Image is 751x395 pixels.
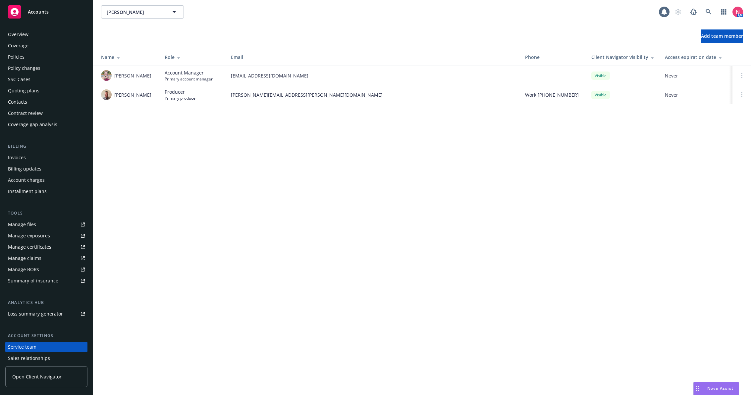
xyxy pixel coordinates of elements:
div: Billing updates [8,164,41,174]
div: Access expiration date [665,54,727,61]
div: Manage claims [8,253,41,264]
a: Installment plans [5,186,87,197]
span: [EMAIL_ADDRESS][DOMAIN_NAME] [231,72,514,79]
span: Primary account manager [165,76,213,82]
span: Accounts [28,9,49,15]
a: Start snowing [671,5,685,19]
a: Service team [5,342,87,352]
div: Policies [8,52,25,62]
a: Summary of insurance [5,275,87,286]
div: Analytics hub [5,299,87,306]
span: [PERSON_NAME] [107,9,164,16]
div: Phone [525,54,581,61]
span: Primary producer [165,95,197,101]
span: Never [665,91,727,98]
a: Quoting plans [5,85,87,96]
div: Overview [8,29,28,40]
span: Open Client Navigator [12,373,62,380]
span: Account Manager [165,69,213,76]
div: Installment plans [8,186,47,197]
div: Manage exposures [8,230,50,241]
a: Manage files [5,219,87,230]
div: Manage files [8,219,36,230]
a: Switch app [717,5,730,19]
div: Manage BORs [8,264,39,275]
a: Policies [5,52,87,62]
div: Contacts [8,97,27,107]
a: Invoices [5,152,87,163]
div: Tools [5,210,87,217]
a: Overview [5,29,87,40]
img: photo [732,7,743,17]
div: Summary of insurance [8,275,58,286]
div: Contract review [8,108,43,119]
div: Manage certificates [8,242,51,252]
a: Manage claims [5,253,87,264]
a: Manage BORs [5,264,87,275]
a: Account charges [5,175,87,185]
div: Loss summary generator [8,309,63,319]
a: Contacts [5,97,87,107]
a: Contract review [5,108,87,119]
img: photo [101,70,112,81]
div: Drag to move [694,382,702,395]
button: Add team member [701,29,743,43]
a: Report a Bug [687,5,700,19]
a: Manage certificates [5,242,87,252]
span: [PERSON_NAME][EMAIL_ADDRESS][PERSON_NAME][DOMAIN_NAME] [231,91,514,98]
a: Billing updates [5,164,87,174]
span: [PERSON_NAME] [114,91,151,98]
img: photo [101,89,112,100]
span: Producer [165,88,197,95]
span: Never [665,72,727,79]
div: Policy changes [8,63,40,74]
button: [PERSON_NAME] [101,5,184,19]
a: Loss summary generator [5,309,87,319]
a: Sales relationships [5,353,87,364]
div: Visible [591,91,610,99]
div: Name [101,54,154,61]
div: Account charges [8,175,45,185]
span: Add team member [701,33,743,39]
button: Nova Assist [693,382,739,395]
a: Coverage gap analysis [5,119,87,130]
div: Email [231,54,514,61]
a: Manage exposures [5,230,87,241]
div: Sales relationships [8,353,50,364]
a: Coverage [5,40,87,51]
a: Accounts [5,3,87,21]
div: Billing [5,143,87,150]
div: Coverage gap analysis [8,119,57,130]
a: Search [702,5,715,19]
div: Coverage [8,40,28,51]
a: Policy changes [5,63,87,74]
div: SSC Cases [8,74,30,85]
div: Quoting plans [8,85,39,96]
div: Account settings [5,332,87,339]
div: Client Navigator visibility [591,54,654,61]
div: Role [165,54,220,61]
span: [PERSON_NAME] [114,72,151,79]
div: Invoices [8,152,26,163]
div: Service team [8,342,36,352]
span: Work [PHONE_NUMBER] [525,91,579,98]
span: Nova Assist [707,385,733,391]
a: SSC Cases [5,74,87,85]
div: Visible [591,72,610,80]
